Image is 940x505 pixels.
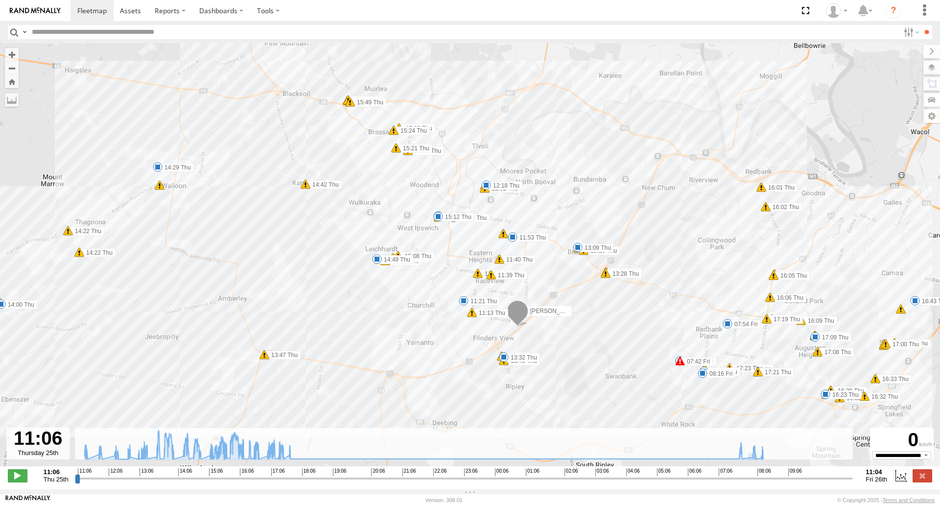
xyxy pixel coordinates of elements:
span: 21:06 [402,468,416,476]
label: 17:08 Thu [818,348,854,357]
span: 19:06 [333,468,347,476]
strong: 11:04 [866,468,887,476]
label: Measure [5,93,19,107]
label: 17:17 Thu [815,332,851,340]
label: 16:23 Thu [825,390,862,399]
strong: 11:06 [44,468,69,476]
label: Close [913,469,932,482]
label: 11:13 Thu [472,309,508,317]
label: 16:30 Thu [840,394,876,403]
div: © Copyright 2025 - [837,497,935,503]
span: 11:06 [78,468,92,476]
span: 01:06 [526,468,540,476]
label: 14:42 Thu [305,180,342,189]
label: 13:47 Thu [264,351,301,360]
div: 5 [896,304,906,314]
span: 22:06 [433,468,447,476]
label: 15:49 Thu [350,98,386,107]
label: 16:05 Thu [774,271,810,280]
label: 15:08 Thu [398,252,434,261]
div: 10 [434,212,444,222]
label: 15:07 Thu [385,257,422,265]
span: 04:06 [626,468,640,476]
span: 00:06 [495,468,509,476]
label: 17:25 Thu [704,367,740,376]
span: Thu 25th Sep 2025 [44,476,69,483]
label: 15:12 Thu [438,213,474,221]
span: 03:06 [595,468,609,476]
label: 14:22 Thu [68,227,104,236]
label: 16:09 Thu [801,316,837,325]
label: 12:36 Thu [453,214,490,222]
span: 17:06 [271,468,285,476]
button: Zoom out [5,61,19,75]
label: 13:40 Thu [504,357,540,365]
label: 12:32 Thu [485,184,521,193]
span: 14:06 [178,468,192,476]
label: 14:22 Thu [79,248,116,257]
label: 07:42 Fri [680,357,713,366]
div: Marco DiBenedetto [822,3,851,18]
span: 08:06 [757,468,771,476]
label: 13:28 Thu [606,269,642,278]
a: Visit our Website [5,495,50,505]
label: 11:38 Thu [478,269,514,278]
span: 07:06 [719,468,732,476]
label: Play/Stop [8,469,27,482]
div: 0 [871,429,932,451]
span: 09:06 [788,468,802,476]
label: 15:24 Thu [394,126,430,135]
span: [PERSON_NAME] B - Corolla Hatch [530,308,625,314]
label: Map Settings [923,109,940,123]
label: 15:49 Thu [348,96,384,105]
label: 12:53 Thu [438,212,474,221]
label: 15:21 Thu [408,146,444,155]
span: 02:06 [564,468,578,476]
label: 11:53 Thu [513,233,549,242]
label: 07:54 Fri [728,320,760,329]
span: 15:06 [209,468,223,476]
label: 16:01 Thu [761,183,798,192]
span: 13:06 [140,468,153,476]
label: 17:23 Thu [729,364,766,373]
label: 14:00 Thu [1,300,37,309]
label: Search Filter Options [900,25,921,39]
label: 11:21 Thu [464,297,500,306]
span: 05:06 [657,468,671,476]
div: 5 [498,229,508,239]
label: 16:35 Thu [894,339,931,348]
label: 08:16 Fri [703,369,735,378]
label: 14:29 Thu [158,163,194,172]
label: 16:34 Thu [884,341,920,350]
a: Terms and Conditions [883,497,935,503]
label: 16:02 Thu [766,203,802,212]
label: 11:39 Thu [491,271,527,280]
span: 12:06 [109,468,122,476]
label: 16:33 Thu [875,375,912,384]
label: 16:06 Thu [770,293,806,302]
label: 16:32 Thu [865,392,901,401]
label: 17:00 Thu [886,340,922,349]
label: 16:29 Thu [831,386,867,395]
span: 23:06 [464,468,478,476]
label: 13:28 Thu [606,268,642,277]
img: rand-logo.svg [10,7,61,14]
span: 20:06 [371,468,385,476]
label: 15:22 Thu [399,124,435,133]
button: Zoom Home [5,75,19,88]
label: 11:40 Thu [499,255,536,264]
label: 13:26 Thu [584,246,620,255]
span: 18:06 [302,468,316,476]
label: 14:49 Thu [377,255,413,264]
i: ? [886,3,901,19]
span: 06:06 [688,468,702,476]
span: 16:06 [240,468,254,476]
div: Version: 308.01 [425,497,463,503]
button: Zoom in [5,48,19,61]
label: 17:19 Thu [767,315,803,324]
label: 17:21 Thu [758,368,794,377]
label: 13:32 Thu [504,353,540,362]
label: 17:09 Thu [815,333,851,342]
label: 13:09 Thu [578,243,614,252]
label: 12:18 Thu [486,181,522,190]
